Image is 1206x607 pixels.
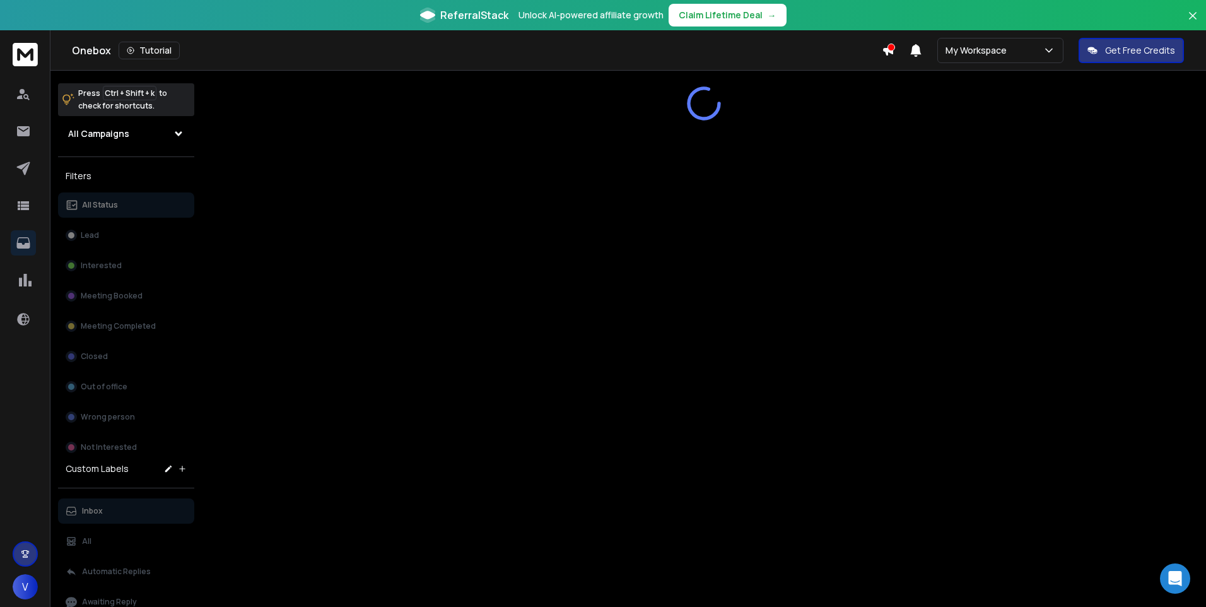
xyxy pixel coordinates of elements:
button: All Campaigns [58,121,194,146]
button: Tutorial [119,42,180,59]
button: V [13,574,38,599]
div: Open Intercom Messenger [1160,563,1190,594]
p: Unlock AI-powered affiliate growth [518,9,664,21]
span: ReferralStack [440,8,508,23]
h3: Filters [58,167,194,185]
p: Press to check for shortcuts. [78,87,167,112]
p: Get Free Credits [1105,44,1175,57]
h3: Custom Labels [66,463,129,475]
button: Close banner [1185,8,1201,38]
span: → [768,9,776,21]
button: Get Free Credits [1079,38,1184,63]
p: My Workspace [945,44,1012,57]
div: Onebox [72,42,882,59]
button: Claim Lifetime Deal→ [669,4,787,27]
h1: All Campaigns [68,127,129,140]
span: Ctrl + Shift + k [103,86,156,100]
